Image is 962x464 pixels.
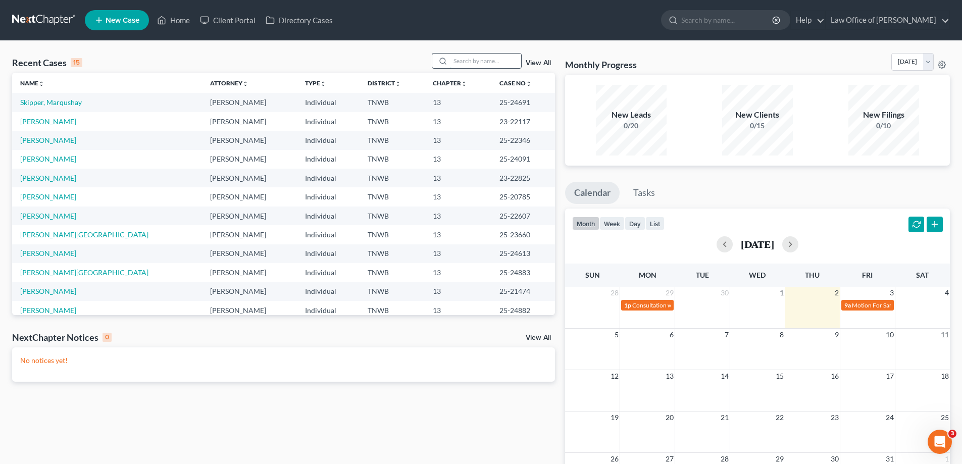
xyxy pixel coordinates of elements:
i: unfold_more [461,81,467,87]
td: [PERSON_NAME] [202,169,297,187]
td: 13 [425,112,491,131]
span: 1 [779,287,785,299]
a: View All [526,334,551,341]
span: Thu [805,271,820,279]
td: 25-23660 [491,225,555,244]
a: Help [791,11,825,29]
a: [PERSON_NAME][GEOGRAPHIC_DATA] [20,268,148,277]
span: 28 [610,287,620,299]
div: New Leads [596,109,667,121]
h3: Monthly Progress [565,59,637,71]
a: Law Office of [PERSON_NAME] [826,11,949,29]
span: 1p [624,301,631,309]
span: New Case [106,17,139,24]
td: Individual [297,93,360,112]
span: 10 [885,329,895,341]
span: 5 [614,329,620,341]
span: 24 [885,411,895,424]
td: Individual [297,112,360,131]
span: 14 [720,370,730,382]
span: 8 [779,329,785,341]
td: 13 [425,150,491,169]
td: 13 [425,282,491,301]
a: Calendar [565,182,620,204]
td: 25-21474 [491,282,555,301]
span: 16 [830,370,840,382]
span: 19 [610,411,620,424]
td: 25-24613 [491,244,555,263]
i: unfold_more [242,81,248,87]
button: month [572,217,599,230]
td: 25-24882 [491,301,555,320]
p: No notices yet! [20,355,547,366]
td: 13 [425,93,491,112]
div: 0/20 [596,121,667,131]
td: Individual [297,225,360,244]
td: TNWB [360,187,425,206]
span: 13 [665,370,675,382]
span: Wed [749,271,766,279]
td: 25-22607 [491,207,555,225]
td: [PERSON_NAME] [202,282,297,301]
a: Attorneyunfold_more [210,79,248,87]
a: Tasks [624,182,664,204]
span: 11 [940,329,950,341]
td: Individual [297,263,360,282]
td: TNWB [360,225,425,244]
h2: [DATE] [741,239,774,249]
td: [PERSON_NAME] [202,263,297,282]
td: TNWB [360,169,425,187]
span: 9a [844,301,851,309]
input: Search by name... [450,54,521,68]
td: 13 [425,187,491,206]
a: [PERSON_NAME] [20,117,76,126]
td: 23-22117 [491,112,555,131]
div: 0/15 [722,121,793,131]
span: 2 [834,287,840,299]
button: list [645,217,665,230]
a: Nameunfold_more [20,79,44,87]
td: [PERSON_NAME] [202,225,297,244]
span: 25 [940,411,950,424]
td: 13 [425,169,491,187]
td: TNWB [360,301,425,320]
td: 25-22346 [491,131,555,149]
a: [PERSON_NAME] [20,212,76,220]
td: 23-22825 [491,169,555,187]
span: 7 [724,329,730,341]
div: 15 [71,58,82,67]
button: day [625,217,645,230]
a: [PERSON_NAME][GEOGRAPHIC_DATA] [20,230,148,239]
span: 6 [669,329,675,341]
a: [PERSON_NAME] [20,174,76,182]
div: 0/10 [848,121,919,131]
td: Individual [297,244,360,263]
td: 25-24691 [491,93,555,112]
td: TNWB [360,263,425,282]
span: Sat [916,271,929,279]
div: Recent Cases [12,57,82,69]
a: [PERSON_NAME] [20,192,76,201]
td: TNWB [360,131,425,149]
a: Directory Cases [261,11,338,29]
td: TNWB [360,93,425,112]
td: TNWB [360,150,425,169]
i: unfold_more [526,81,532,87]
td: [PERSON_NAME] [202,187,297,206]
a: [PERSON_NAME] [20,136,76,144]
a: [PERSON_NAME] [20,306,76,315]
td: [PERSON_NAME] [202,301,297,320]
td: TNWB [360,112,425,131]
div: New Filings [848,109,919,121]
td: 13 [425,263,491,282]
span: 23 [830,411,840,424]
span: 17 [885,370,895,382]
td: [PERSON_NAME] [202,131,297,149]
td: 13 [425,244,491,263]
iframe: Intercom live chat [928,430,952,454]
span: 4 [944,287,950,299]
a: Typeunfold_more [305,79,326,87]
span: 30 [720,287,730,299]
td: 25-20785 [491,187,555,206]
td: TNWB [360,282,425,301]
